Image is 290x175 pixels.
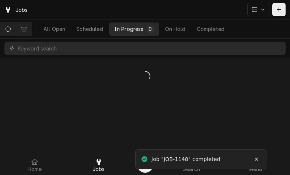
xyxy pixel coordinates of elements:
[28,166,42,172] span: Home
[249,166,262,172] span: Menu
[18,42,282,55] input: Keyword search
[114,25,144,33] div: In Progress
[140,69,150,84] span: Loading...
[148,25,153,33] div: 0
[197,25,224,33] div: Completed
[92,166,105,172] span: Jobs
[76,25,103,33] div: Scheduled
[151,155,221,163] div: Job "JOB-1148" completed
[183,166,200,172] span: Search
[3,156,66,174] a: Home
[43,25,65,33] div: All Open
[67,156,130,174] a: Jobs
[165,25,186,33] div: On Hold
